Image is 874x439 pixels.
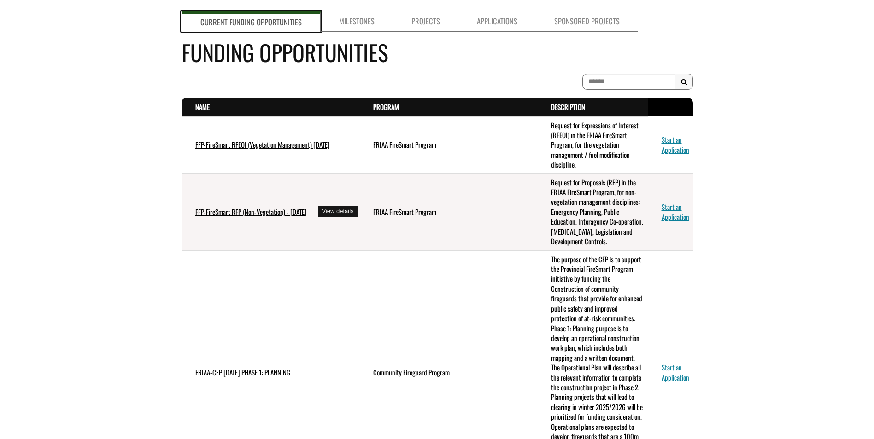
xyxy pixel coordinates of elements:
[195,139,330,150] a: FFP-FireSmart RFEOI (Vegetation Management) [DATE]
[182,11,321,32] a: Current Funding Opportunities
[359,173,537,250] td: FRIAA FireSmart Program
[195,102,210,112] a: Name
[662,362,689,382] a: Start an Application
[321,11,393,32] a: Milestones
[182,36,693,69] h4: Funding Opportunities
[318,206,357,217] div: View details
[675,74,693,90] button: Search Results
[359,116,537,174] td: FRIAA FireSmart Program
[536,11,638,32] a: Sponsored Projects
[537,173,648,250] td: Request for Proposals (RFP) in the FRIAA FireSmart Program, for non-vegetation management discipl...
[182,173,359,250] td: FFP-FireSmart RFP (Non-Vegetation) - July 2025
[182,116,359,174] td: FFP-FireSmart RFEOI (Vegetation Management) July 2025
[393,11,458,32] a: Projects
[551,102,585,112] a: Description
[195,207,307,217] a: FFP-FireSmart RFP (Non-Vegetation) - [DATE]
[373,102,399,112] a: Program
[458,11,536,32] a: Applications
[537,116,648,174] td: Request for Expressions of Interest (RFEOI) in the FRIAA FireSmart Program, for the vegetation ma...
[195,367,290,377] a: FRIAA-CFP [DATE] PHASE 1: PLANNING
[662,202,689,221] a: Start an Application
[662,134,689,154] a: Start an Application
[582,74,675,90] input: To search on partial text, use the asterisk (*) wildcard character.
